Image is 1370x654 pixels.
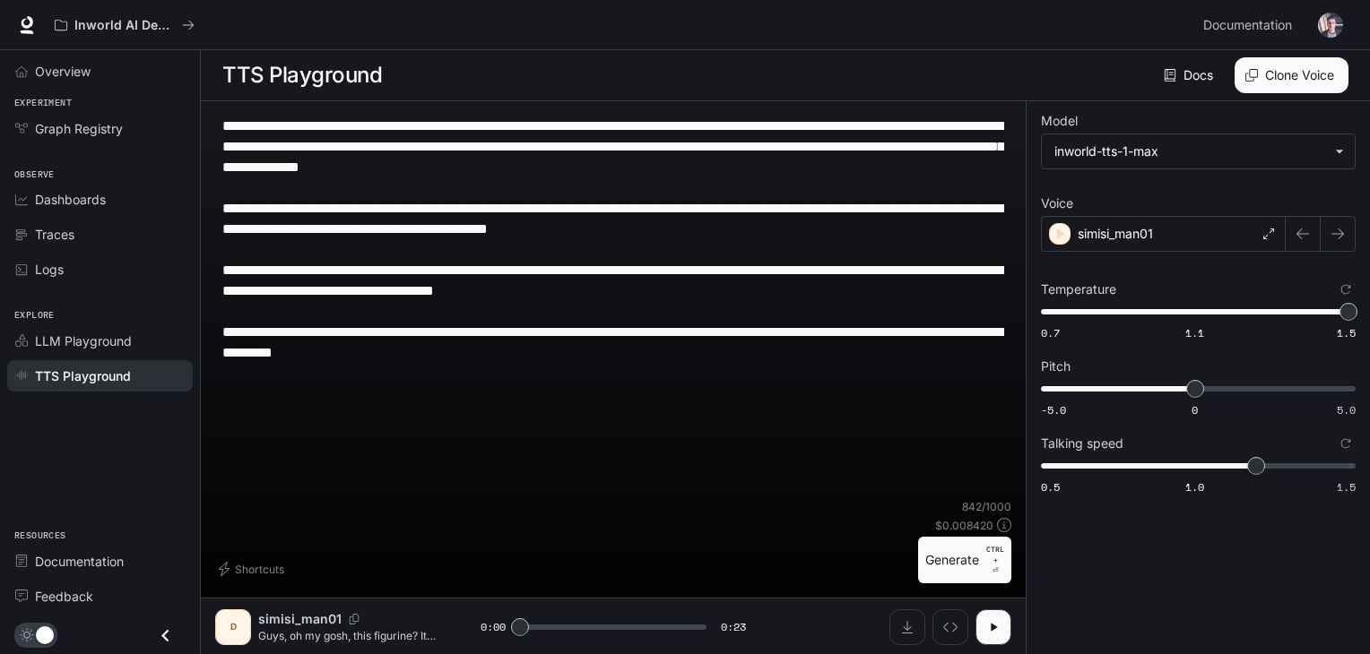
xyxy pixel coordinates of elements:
[7,254,193,285] a: Logs
[1041,283,1116,296] p: Temperature
[1318,13,1343,38] img: User avatar
[986,544,1004,565] p: CTRL +
[222,57,382,93] h1: TTS Playground
[1078,225,1153,243] p: simisi_man01
[215,555,291,583] button: Shortcuts
[935,518,993,533] p: $ 0.008420
[7,581,193,612] a: Feedback
[35,62,91,81] span: Overview
[35,331,132,350] span: LLM Playground
[7,546,193,577] a: Documentation
[1337,402,1356,417] span: 5.0
[1160,57,1220,93] a: Docs
[258,610,342,628] p: simisi_man01
[36,624,54,644] span: Dark mode toggle
[1192,402,1198,417] span: 0
[1336,280,1356,299] button: Reset to default
[1185,325,1204,340] span: 1.1
[1054,142,1326,160] div: inworld-tts-1-max
[1041,479,1060,495] span: 0.5
[721,618,746,636] span: 0:23
[35,587,93,606] span: Feedback
[1041,197,1073,210] p: Voice
[35,225,74,244] span: Traces
[35,190,106,209] span: Dashboards
[35,552,124,571] span: Documentation
[7,360,193,392] a: TTS Playground
[962,499,1011,514] p: 842 / 1000
[932,609,968,645] button: Inspect
[1235,57,1348,93] button: Clone Voice
[481,618,506,636] span: 0:00
[1041,437,1123,450] p: Talking speed
[7,113,193,144] a: Graph Registry
[35,119,123,138] span: Graph Registry
[986,544,1004,576] p: ⏎
[219,613,247,641] div: D
[35,260,64,279] span: Logs
[1337,479,1356,495] span: 1.5
[918,537,1011,583] button: GenerateCTRL +⏎
[7,184,193,215] a: Dashboards
[7,325,193,357] a: LLM Playground
[1185,479,1204,495] span: 1.0
[7,219,193,250] a: Traces
[889,609,925,645] button: Download audio
[145,617,186,654] button: Close drawer
[1041,402,1066,417] span: -5.0
[342,614,367,624] button: Copy Voice ID
[1336,434,1356,453] button: Reset to default
[1196,7,1305,43] a: Documentation
[258,628,438,643] p: Guys, oh my gosh, this figurine? It’s *so* cool. Like, for real. Wait, literally? The details? Th...
[1041,325,1060,340] span: 0.7
[74,18,175,33] p: Inworld AI Demos
[1041,115,1078,127] p: Model
[1337,325,1356,340] span: 1.5
[35,366,131,385] span: TTS Playground
[1313,7,1348,43] button: User avatar
[1203,14,1292,37] span: Documentation
[47,7,203,43] button: All workspaces
[1042,134,1355,168] div: inworld-tts-1-max
[7,56,193,87] a: Overview
[1041,360,1071,373] p: Pitch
